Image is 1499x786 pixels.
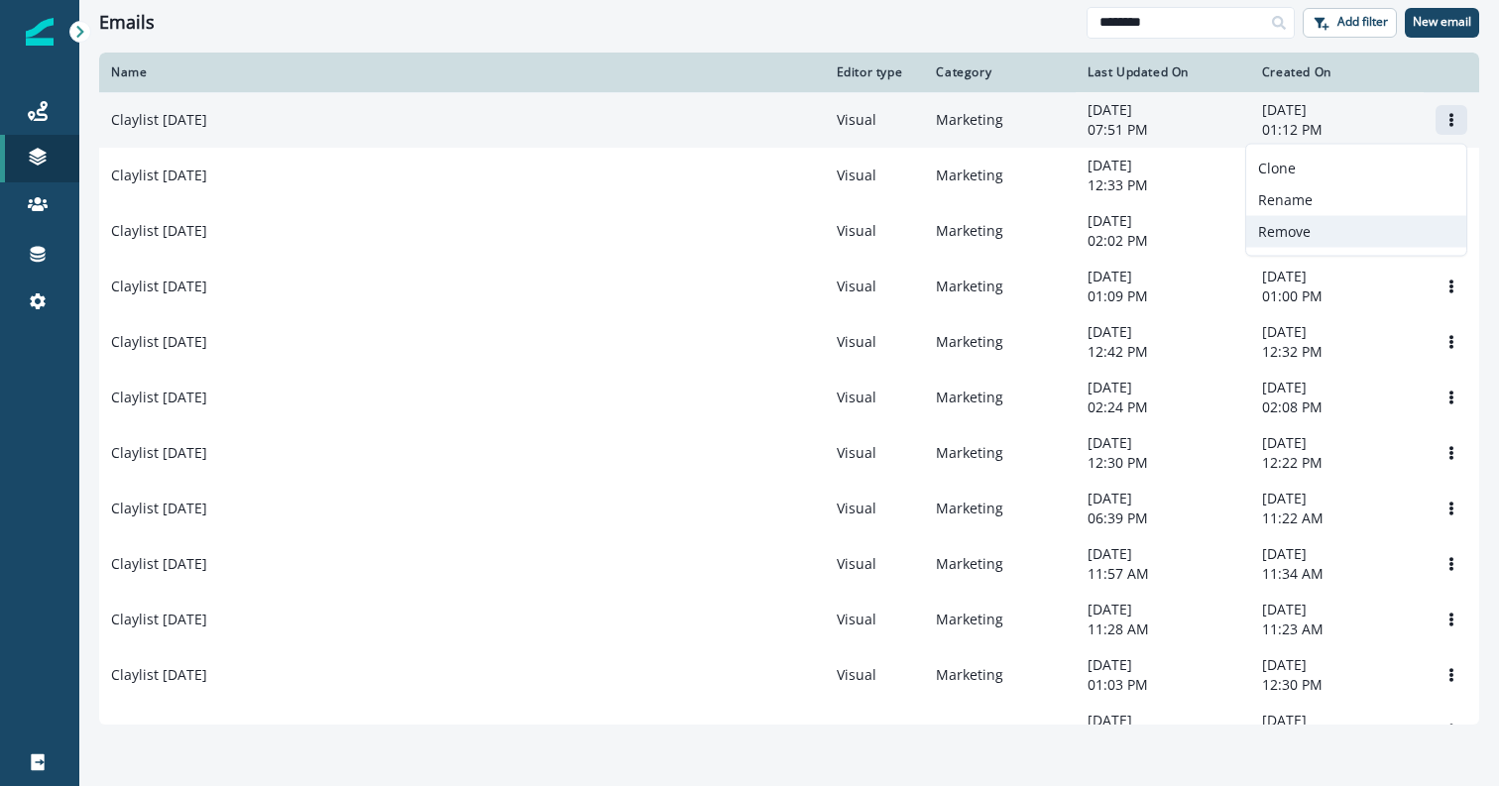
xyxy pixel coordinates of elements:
[99,148,1479,203] a: Claylist [DATE]VisualMarketing[DATE]12:33 PM[DATE]12:25 PMOptions
[825,148,925,203] td: Visual
[936,64,1064,80] div: Category
[1262,655,1412,675] p: [DATE]
[99,425,1479,481] a: Claylist [DATE]VisualMarketing[DATE]12:30 PM[DATE]12:22 PMOptions
[825,203,925,259] td: Visual
[825,370,925,425] td: Visual
[1262,100,1412,120] p: [DATE]
[1405,8,1479,38] button: New email
[924,425,1076,481] td: Marketing
[1262,64,1412,80] div: Created On
[837,64,913,80] div: Editor type
[825,425,925,481] td: Visual
[111,388,207,407] p: Claylist [DATE]
[1436,494,1467,523] button: Options
[1262,544,1412,564] p: [DATE]
[924,314,1076,370] td: Marketing
[99,647,1479,703] a: Claylist [DATE]VisualMarketing[DATE]01:03 PM[DATE]12:30 PMOptions
[1262,453,1412,473] p: 12:22 PM
[1262,600,1412,619] p: [DATE]
[1262,342,1412,362] p: 12:32 PM
[99,203,1479,259] a: Claylist [DATE]VisualMarketing[DATE]02:02 PM[DATE]01:57 PMOptions
[924,592,1076,647] td: Marketing
[1262,286,1412,306] p: 01:00 PM
[1436,716,1467,745] button: Options
[1088,711,1238,730] p: [DATE]
[1088,655,1238,675] p: [DATE]
[825,647,925,703] td: Visual
[99,592,1479,647] a: Claylist [DATE]VisualMarketing[DATE]11:28 AM[DATE]11:23 AMOptions
[825,314,925,370] td: Visual
[924,647,1076,703] td: Marketing
[924,703,1076,758] td: Marketing
[1262,433,1412,453] p: [DATE]
[111,665,207,685] p: Claylist [DATE]
[1436,660,1467,690] button: Options
[1262,322,1412,342] p: [DATE]
[1088,231,1238,251] p: 02:02 PM
[99,536,1479,592] a: Claylist [DATE]VisualMarketing[DATE]11:57 AM[DATE]11:34 AMOptions
[1088,156,1238,175] p: [DATE]
[111,110,207,130] p: Claylist [DATE]
[924,148,1076,203] td: Marketing
[1088,322,1238,342] p: [DATE]
[1262,619,1412,639] p: 11:23 AM
[1088,120,1238,140] p: 07:51 PM
[1413,15,1471,29] p: New email
[111,221,207,241] p: Claylist [DATE]
[1088,489,1238,508] p: [DATE]
[1303,8,1397,38] button: Add filter
[1088,675,1238,695] p: 01:03 PM
[111,610,207,629] p: Claylist [DATE]
[924,259,1076,314] td: Marketing
[1262,378,1412,397] p: [DATE]
[111,554,207,574] p: Claylist [DATE]
[1262,489,1412,508] p: [DATE]
[111,499,207,518] p: Claylist [DATE]
[924,481,1076,536] td: Marketing
[1088,600,1238,619] p: [DATE]
[1246,216,1466,248] button: Remove
[924,92,1076,148] td: Marketing
[1088,211,1238,231] p: [DATE]
[1088,64,1238,80] div: Last Updated On
[825,536,925,592] td: Visual
[99,370,1479,425] a: Claylist [DATE]VisualMarketing[DATE]02:24 PM[DATE]02:08 PMOptions
[1262,267,1412,286] p: [DATE]
[1262,711,1412,730] p: [DATE]
[1436,605,1467,634] button: Options
[1088,544,1238,564] p: [DATE]
[111,277,207,296] p: Claylist [DATE]
[1436,383,1467,412] button: Options
[99,481,1479,536] a: Claylist [DATE]VisualMarketing[DATE]06:39 PM[DATE]11:22 AMOptions
[111,64,813,80] div: Name
[1088,508,1238,528] p: 06:39 PM
[1262,508,1412,528] p: 11:22 AM
[825,92,925,148] td: Visual
[1088,342,1238,362] p: 12:42 PM
[99,12,155,34] h1: Emails
[1262,675,1412,695] p: 12:30 PM
[1088,100,1238,120] p: [DATE]
[99,92,1479,148] a: Claylist [DATE]VisualMarketing[DATE]07:51 PM[DATE]01:12 PMOptionsCloneRenameRemove
[99,314,1479,370] a: Claylist [DATE]VisualMarketing[DATE]12:42 PM[DATE]12:32 PMOptions
[1436,438,1467,468] button: Options
[1088,175,1238,195] p: 12:33 PM
[1436,327,1467,357] button: Options
[1246,184,1466,216] button: Rename
[99,259,1479,314] a: Claylist [DATE]VisualMarketing[DATE]01:09 PM[DATE]01:00 PMOptions
[825,703,925,758] td: Visual
[924,203,1076,259] td: Marketing
[1436,272,1467,301] button: Options
[1337,15,1388,29] p: Add filter
[1088,619,1238,639] p: 11:28 AM
[924,536,1076,592] td: Marketing
[1262,564,1412,584] p: 11:34 AM
[1246,153,1466,184] button: Clone
[1088,564,1238,584] p: 11:57 AM
[1436,105,1467,135] button: Options
[1088,286,1238,306] p: 01:09 PM
[1088,397,1238,417] p: 02:24 PM
[825,481,925,536] td: Visual
[111,332,207,352] p: Claylist [DATE]
[111,721,207,740] p: Claylist [DATE]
